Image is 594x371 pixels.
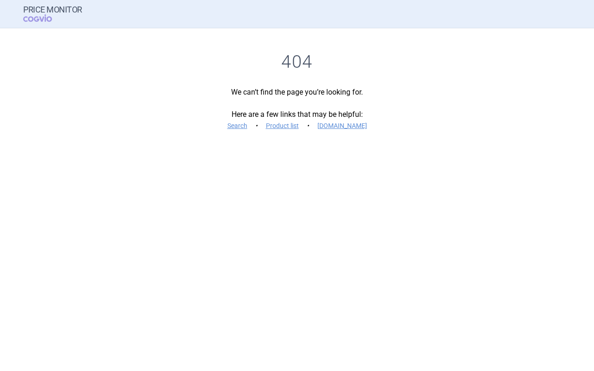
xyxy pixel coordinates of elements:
a: Product list [266,122,299,129]
i: • [303,121,313,130]
i: • [252,121,261,130]
span: COGVIO [23,14,65,22]
a: Search [227,122,247,129]
p: We can’t find the page you’re looking for. Here are a few links that may be helpful: [23,87,571,131]
a: Price MonitorCOGVIO [23,5,82,23]
strong: Price Monitor [23,5,82,14]
h1: 404 [23,51,571,73]
a: [DOMAIN_NAME] [317,122,367,129]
